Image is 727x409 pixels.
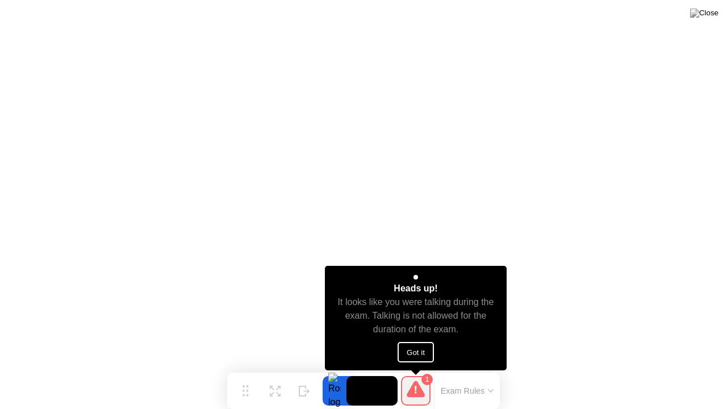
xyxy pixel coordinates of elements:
img: Close [690,9,718,18]
div: Heads up! [394,282,437,295]
div: It looks like you were talking during the exam. Talking is not allowed for the duration of the exam. [335,295,497,336]
button: Got it [398,342,434,362]
div: 1 [421,374,433,385]
button: Exam Rules [437,386,498,396]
